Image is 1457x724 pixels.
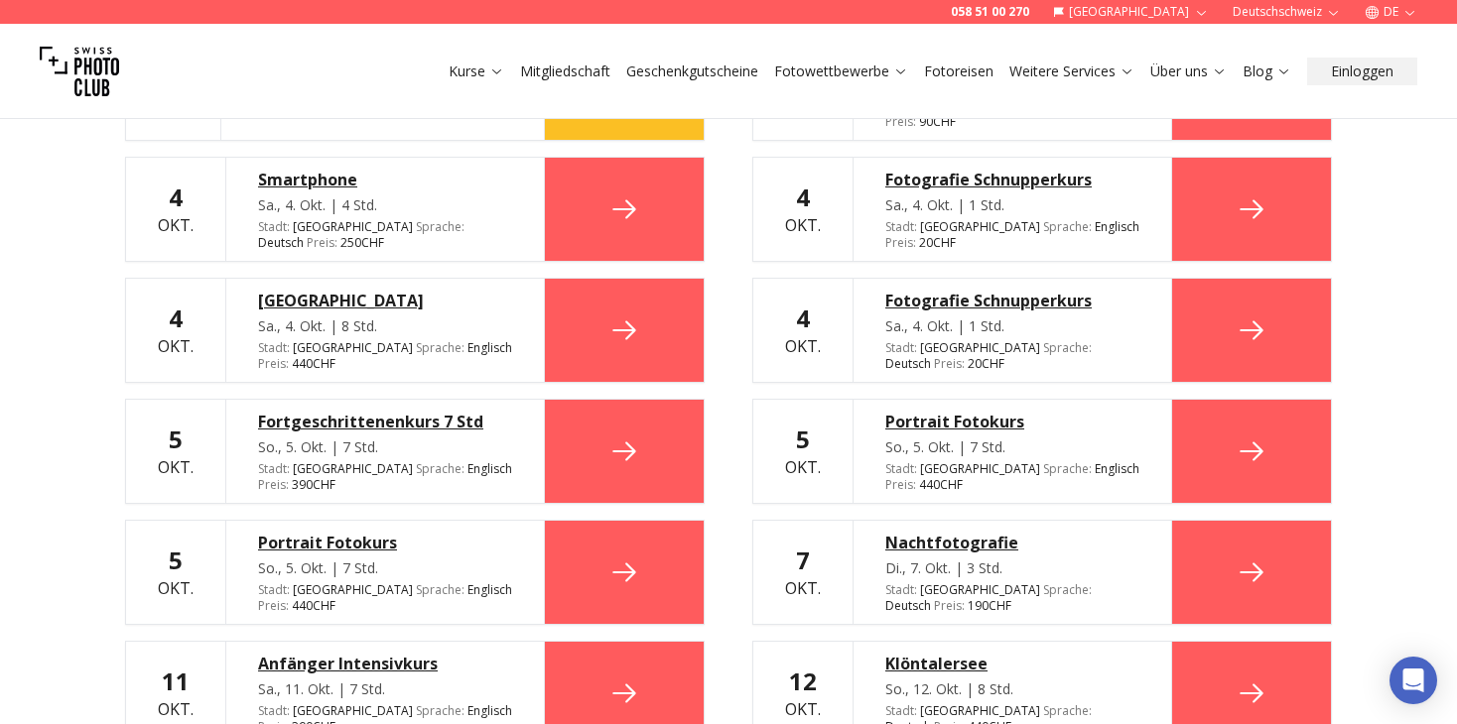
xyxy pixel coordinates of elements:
span: Deutsch [885,598,931,614]
button: Kurse [441,58,512,85]
a: Fortgeschrittenenkurs 7 Std [258,410,512,433]
a: Weitere Services [1009,61,1134,81]
button: Blog [1235,58,1299,85]
b: 4 [169,181,183,213]
div: [GEOGRAPHIC_DATA] 390 CHF [258,461,512,493]
span: Stadt : [258,460,290,477]
span: Sprache : [1043,339,1092,356]
span: Preis : [258,476,289,493]
a: Über uns [1150,61,1227,81]
span: Englisch [467,582,512,598]
div: [GEOGRAPHIC_DATA] 440 CHF [885,461,1139,493]
b: 7 [796,543,810,576]
span: Preis : [934,355,965,372]
div: [GEOGRAPHIC_DATA] 20 CHF [885,219,1139,251]
span: Englisch [467,703,512,719]
button: Einloggen [1307,58,1417,85]
span: Sprache : [416,460,464,477]
b: 4 [796,181,810,213]
span: Stadt : [885,218,917,235]
span: Preis : [934,597,965,614]
div: Portrait Fotokurs [885,410,1139,433]
div: Di., 7. Okt. | 3 Std. [885,558,1139,578]
div: Okt. [785,181,821,237]
a: Smartphone [258,168,512,191]
a: Mitgliedschaft [520,61,610,81]
div: Sa., 4. Okt. | 1 Std. [885,195,1139,215]
div: [GEOGRAPHIC_DATA] 250 CHF [258,219,512,251]
div: Sa., 4. Okt. | 8 Std. [258,316,512,336]
button: Weitere Services [1001,58,1142,85]
div: Okt. [158,544,194,600]
span: Deutsch [885,356,931,372]
div: [GEOGRAPHIC_DATA] [258,289,512,312]
div: Okt. [785,302,821,358]
img: Swiss photo club [40,32,119,111]
span: Sprache : [1043,218,1092,235]
span: Stadt : [885,702,917,719]
div: So., 5. Okt. | 7 Std. [258,437,512,457]
a: Fotowettbewerbe [774,61,908,81]
button: Mitgliedschaft [512,58,618,85]
span: Sprache : [1043,702,1092,719]
span: Preis : [258,597,289,614]
a: Anfänger Intensivkurs [258,652,512,675]
span: Englisch [467,340,512,356]
b: 12 [789,664,817,697]
div: Sa., 4. Okt. | 1 Std. [885,316,1139,336]
span: Sprache : [416,702,464,719]
a: Nachtfotografie [885,531,1139,554]
div: Sa., 4. Okt. | 4 Std. [258,195,512,215]
span: Stadt : [885,581,917,598]
a: Fotografie Schnupperkurs [885,168,1139,191]
div: Okt. [785,665,821,721]
span: Sprache : [416,339,464,356]
div: So., 5. Okt. | 7 Std. [885,437,1139,457]
div: Portrait Fotokurs [258,531,512,554]
b: 5 [169,422,183,455]
button: Fotoreisen [916,58,1001,85]
div: Okt. [158,302,194,358]
span: Sprache : [1043,581,1092,598]
a: Geschenkgutscheine [626,61,758,81]
div: Okt. [785,423,821,479]
span: Sprache : [1043,460,1092,477]
span: Englisch [467,461,512,477]
span: Preis : [258,355,289,372]
div: So., 5. Okt. | 7 Std. [258,558,512,578]
span: Englisch [1095,461,1139,477]
b: 5 [796,422,810,455]
div: Open Intercom Messenger [1390,657,1437,704]
div: Okt. [158,181,194,237]
div: Okt. [158,423,194,479]
span: Deutsch [258,235,304,251]
a: Klöntalersee [885,652,1139,675]
span: Sprache : [416,581,464,598]
span: Sprache : [416,218,464,235]
span: Englisch [1095,219,1139,235]
a: 058 51 00 270 [951,4,1029,20]
a: Kurse [449,61,504,81]
div: So., 12. Okt. | 8 Std. [885,679,1139,699]
b: 5 [169,543,183,576]
button: Über uns [1142,58,1235,85]
span: Stadt : [258,218,290,235]
a: Blog [1243,61,1291,81]
div: [GEOGRAPHIC_DATA] 440 CHF [258,582,512,614]
span: Stadt : [258,581,290,598]
span: Stadt : [258,339,290,356]
span: Preis : [885,476,916,493]
div: [GEOGRAPHIC_DATA] 20 CHF [885,340,1139,372]
span: Preis : [885,113,916,130]
span: Stadt : [885,339,917,356]
div: [GEOGRAPHIC_DATA] 190 CHF [885,582,1139,614]
b: 4 [169,302,183,334]
span: Preis : [885,234,916,251]
b: 4 [796,302,810,334]
a: Fotoreisen [924,61,993,81]
div: Sa., 11. Okt. | 7 Std. [258,679,512,699]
